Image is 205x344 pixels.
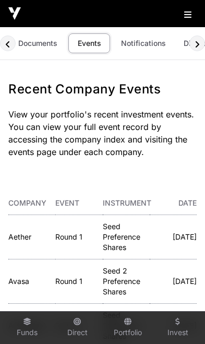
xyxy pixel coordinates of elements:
h1: Recent Company Events [8,81,197,98]
a: Portfolio [107,314,149,342]
a: Documents [11,33,64,53]
p: View your portfolio's recent investment events. You can view your full event record by accessing ... [8,108,197,158]
a: Events [68,33,110,53]
p: Round 1 [55,232,102,242]
a: Aether [8,232,31,241]
a: Funds [6,314,48,342]
iframe: Chat Widget [153,294,205,344]
p: Seed 2 Preference Shares [103,266,150,297]
a: Avasa [8,277,29,286]
a: Notifications [114,33,173,53]
th: Company [8,192,55,215]
a: Direct [56,314,98,342]
p: Round 1 [55,276,102,287]
p: [DATE] [150,276,197,287]
img: Icehouse Ventures Logo [8,7,21,20]
p: Seed Preference Shares [103,310,150,341]
p: [DATE] [150,232,197,242]
p: Seed Preference Shares [103,221,150,253]
th: Event [55,192,102,215]
th: Date [150,192,197,215]
th: Instrument [103,192,150,215]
